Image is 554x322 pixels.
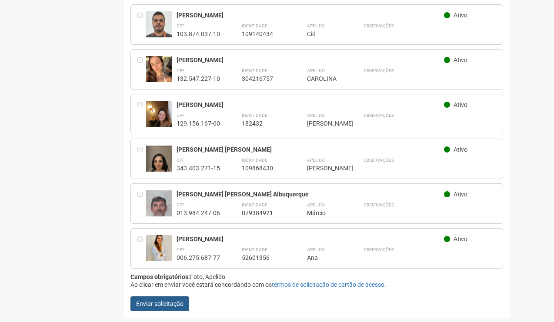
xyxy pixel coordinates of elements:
[307,68,325,73] strong: Apelido
[146,101,172,136] img: user.jpg
[454,12,467,19] span: Ativo
[307,30,342,38] div: Cid
[130,296,189,311] button: Enviar solicitação
[307,75,342,83] div: CAROLINA
[130,273,190,280] strong: Campos obrigatórios:
[242,164,285,172] div: 109868430
[177,23,185,28] strong: CPF
[307,158,325,163] strong: Apelido
[454,101,467,108] span: Ativo
[177,11,444,19] div: [PERSON_NAME]
[307,23,325,28] strong: Apelido
[307,164,342,172] div: [PERSON_NAME]
[137,235,146,262] div: Entre em contato com a Aministração para solicitar o cancelamento ou 2a via
[364,247,394,252] strong: Observações
[177,56,444,64] div: [PERSON_NAME]
[130,281,503,289] div: Ao clicar em enviar você estará concordando com os .
[242,209,285,217] div: 079384921
[242,68,267,73] strong: Identidade
[146,11,172,49] img: user.jpg
[307,113,325,118] strong: Apelido
[137,11,146,38] div: Entre em contato com a Aministração para solicitar o cancelamento ou 2a via
[307,120,342,127] div: [PERSON_NAME]
[177,113,185,118] strong: CPF
[137,146,146,172] div: Entre em contato com a Aministração para solicitar o cancelamento ou 2a via
[177,235,444,243] div: [PERSON_NAME]
[242,158,267,163] strong: Identidade
[137,56,146,83] div: Entre em contato com a Aministração para solicitar o cancelamento ou 2a via
[130,273,503,281] div: Foto, Apelido
[307,254,342,262] div: Ana
[177,247,185,252] strong: CPF
[454,56,467,63] span: Ativo
[177,101,444,109] div: [PERSON_NAME]
[177,190,444,198] div: [PERSON_NAME] [PERSON_NAME] Albuquerque
[242,113,267,118] strong: Identidade
[242,23,267,28] strong: Identidade
[364,113,394,118] strong: Observações
[146,56,172,91] img: user.jpg
[364,158,394,163] strong: Observações
[177,254,220,262] div: 006.275.687-77
[146,235,172,262] img: user.jpg
[242,30,285,38] div: 109140434
[177,68,185,73] strong: CPF
[307,202,325,207] strong: Apelido
[137,190,146,217] div: Entre em contato com a Aministração para solicitar o cancelamento ou 2a via
[242,75,285,83] div: 304216757
[454,191,467,198] span: Ativo
[177,158,185,163] strong: CPF
[364,23,394,28] strong: Observações
[137,101,146,127] div: Entre em contato com a Aministração para solicitar o cancelamento ou 2a via
[177,146,444,153] div: [PERSON_NAME] [PERSON_NAME]
[272,281,384,288] a: termos de solicitação de cartão de acesso
[307,209,342,217] div: Márcio
[454,146,467,153] span: Ativo
[177,120,220,127] div: 129.156.167-60
[242,202,267,207] strong: Identidade
[146,146,172,192] img: user.jpg
[177,202,185,207] strong: CPF
[242,247,267,252] strong: Identidade
[454,236,467,242] span: Ativo
[177,164,220,172] div: 343.403.271-15
[242,120,285,127] div: 182432
[364,68,394,73] strong: Observações
[177,75,220,83] div: 132.547.227-10
[307,247,325,252] strong: Apelido
[364,202,394,207] strong: Observações
[242,254,285,262] div: 52601356
[146,190,172,225] img: user.jpg
[177,209,220,217] div: 013.984.247-06
[177,30,220,38] div: 103.874.037-10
